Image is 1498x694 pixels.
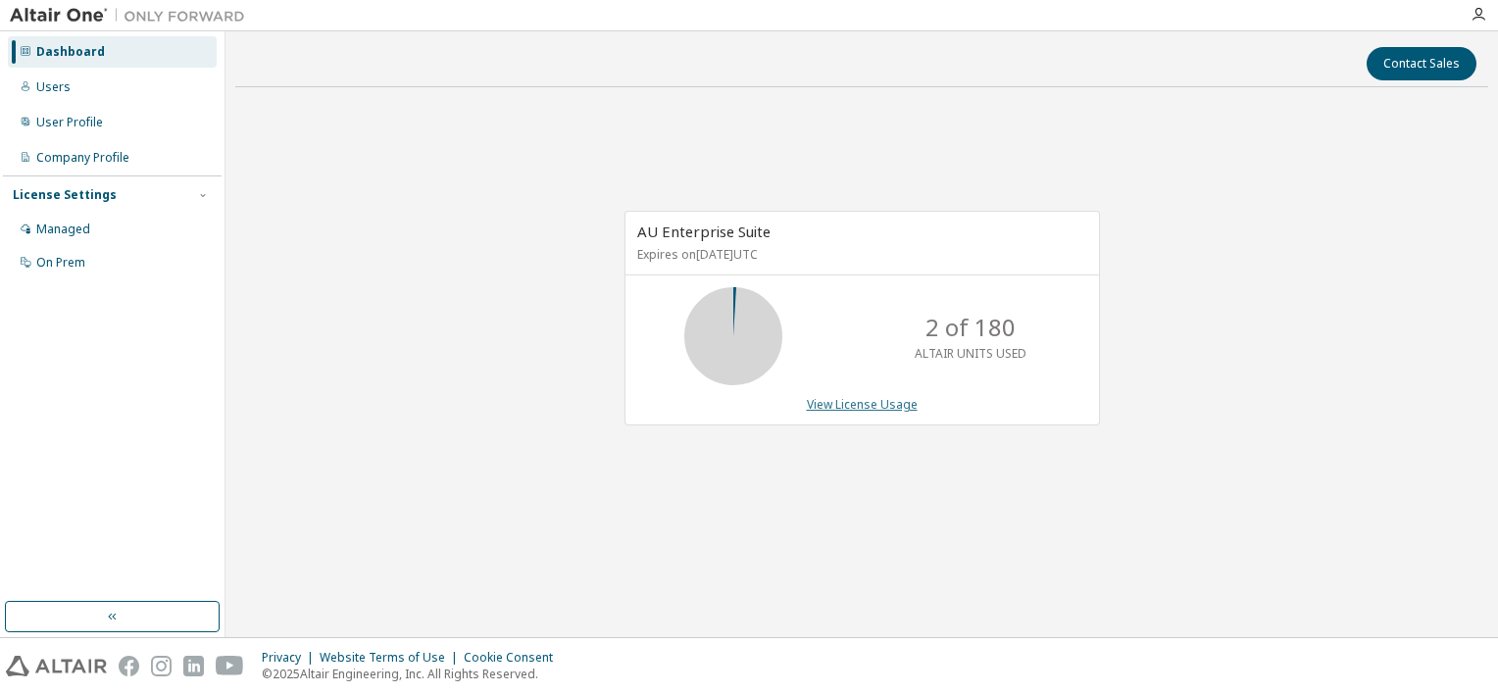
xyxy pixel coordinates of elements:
[925,311,1016,344] p: 2 of 180
[36,222,90,237] div: Managed
[807,396,918,413] a: View License Usage
[637,246,1082,263] p: Expires on [DATE] UTC
[1367,47,1476,80] button: Contact Sales
[13,187,117,203] div: License Settings
[464,650,565,666] div: Cookie Consent
[36,44,105,60] div: Dashboard
[119,656,139,676] img: facebook.svg
[36,150,129,166] div: Company Profile
[36,255,85,271] div: On Prem
[36,79,71,95] div: Users
[216,656,244,676] img: youtube.svg
[10,6,255,25] img: Altair One
[320,650,464,666] div: Website Terms of Use
[151,656,172,676] img: instagram.svg
[915,345,1026,362] p: ALTAIR UNITS USED
[36,115,103,130] div: User Profile
[262,666,565,682] p: © 2025 Altair Engineering, Inc. All Rights Reserved.
[262,650,320,666] div: Privacy
[6,656,107,676] img: altair_logo.svg
[183,656,204,676] img: linkedin.svg
[637,222,771,241] span: AU Enterprise Suite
